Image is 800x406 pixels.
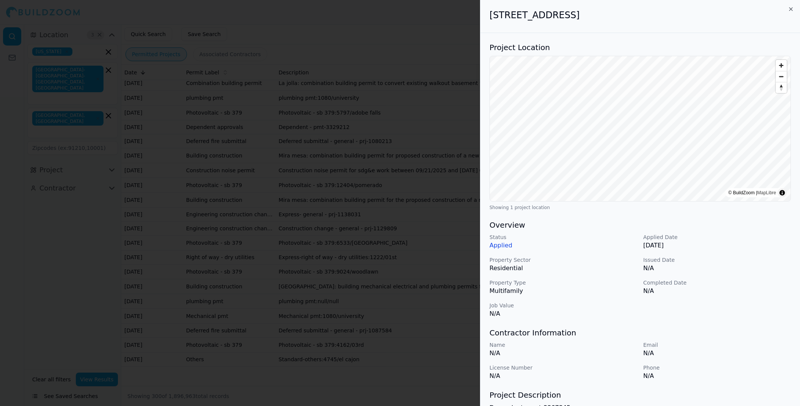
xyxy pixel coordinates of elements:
[489,233,637,241] p: Status
[776,60,787,71] button: Zoom in
[489,341,637,349] p: Name
[489,286,637,296] p: Multifamily
[643,233,791,241] p: Applied Date
[778,188,787,197] summary: Toggle attribution
[490,56,791,201] canvas: Map
[489,327,791,338] h3: Contractor Information
[489,371,637,381] p: N/A
[489,256,637,264] p: Property Sector
[643,349,791,358] p: N/A
[489,364,637,371] p: License Number
[776,71,787,82] button: Zoom out
[643,286,791,296] p: N/A
[643,241,791,250] p: [DATE]
[489,220,791,230] h3: Overview
[489,279,637,286] p: Property Type
[728,189,776,197] div: © BuildZoom |
[489,42,791,53] h3: Project Location
[489,309,637,318] p: N/A
[643,364,791,371] p: Phone
[489,241,637,250] p: Applied
[643,264,791,273] p: N/A
[489,205,791,211] div: Showing 1 project location
[489,9,791,21] h2: [STREET_ADDRESS]
[489,390,791,400] h3: Project Description
[489,302,637,309] p: Job Value
[757,190,776,195] a: MapLibre
[489,349,637,358] p: N/A
[643,279,791,286] p: Completed Date
[643,341,791,349] p: Email
[643,256,791,264] p: Issued Date
[489,264,637,273] p: Residential
[776,82,787,93] button: Reset bearing to north
[643,371,791,381] p: N/A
